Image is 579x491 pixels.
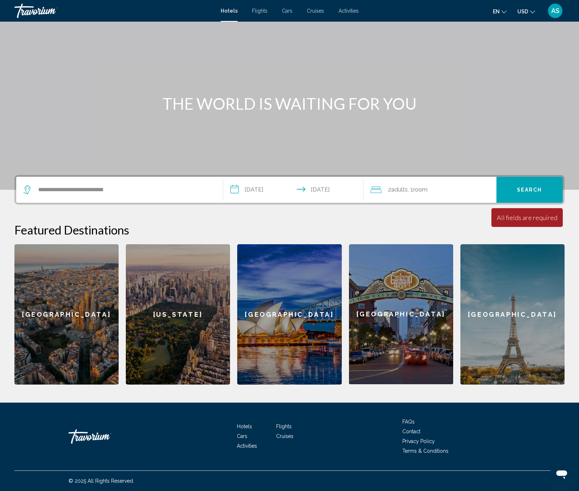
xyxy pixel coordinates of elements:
a: Privacy Policy [402,438,435,444]
button: Change currency [517,6,535,17]
div: All fields are required [497,214,557,222]
a: [US_STATE] [126,244,230,385]
a: Cars [237,433,247,439]
a: Contact [402,429,420,434]
a: Hotels [237,424,252,429]
span: © 2025 All Rights Reserved. [68,478,134,484]
a: Cruises [307,8,324,14]
a: Terms & Conditions [402,448,448,454]
span: , 1 [408,185,428,195]
button: Check-in date: Oct 12, 2025 Check-out date: Oct 15, 2025 [223,177,363,203]
a: Cars [282,8,292,14]
a: [GEOGRAPHIC_DATA] [460,244,565,385]
a: Hotels [221,8,238,14]
a: Flights [252,8,268,14]
span: 2 [388,185,408,195]
span: Room [413,186,428,193]
button: Search [496,177,563,203]
a: [GEOGRAPHIC_DATA] [349,244,453,385]
a: Travorium [14,4,213,18]
h1: THE WORLD IS WAITING FOR YOU [154,94,425,113]
span: Adults [391,186,408,193]
span: Search [517,187,542,193]
button: Travelers: 2 adults, 0 children [363,177,496,203]
a: [GEOGRAPHIC_DATA] [14,244,119,385]
a: Cruises [276,433,293,439]
a: Flights [276,424,292,429]
h2: Featured Destinations [14,223,565,237]
a: FAQs [402,419,415,425]
iframe: Кнопка запуска окна обмена сообщениями [550,462,573,485]
button: Change language [493,6,507,17]
span: AS [551,7,560,14]
a: Travorium [68,426,141,447]
button: User Menu [546,3,565,18]
span: en [493,9,500,14]
a: Activities [237,443,257,449]
a: Activities [339,8,359,14]
div: Search widget [16,177,563,203]
span: USD [517,9,528,14]
a: [GEOGRAPHIC_DATA] [237,244,341,385]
